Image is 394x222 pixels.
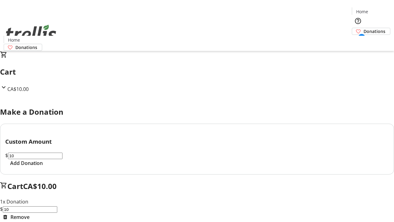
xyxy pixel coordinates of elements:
span: CA$10.00 [23,181,57,191]
a: Donations [352,28,390,35]
span: Home [8,37,20,43]
span: Donations [364,28,385,35]
input: Donation Amount [3,206,57,213]
span: $ [5,152,8,159]
span: CA$10.00 [7,86,29,92]
span: Home [356,8,368,15]
span: Remove [10,213,30,221]
button: Help [352,15,364,27]
h3: Custom Amount [5,137,389,146]
img: Orient E2E Organization pI0MvkENdL's Logo [4,18,58,49]
span: Add Donation [10,159,43,167]
input: Donation Amount [8,153,62,159]
a: Donations [4,44,42,51]
button: Cart [352,35,364,47]
button: Add Donation [5,159,48,167]
a: Home [4,37,24,43]
a: Home [352,8,372,15]
span: Donations [15,44,37,51]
